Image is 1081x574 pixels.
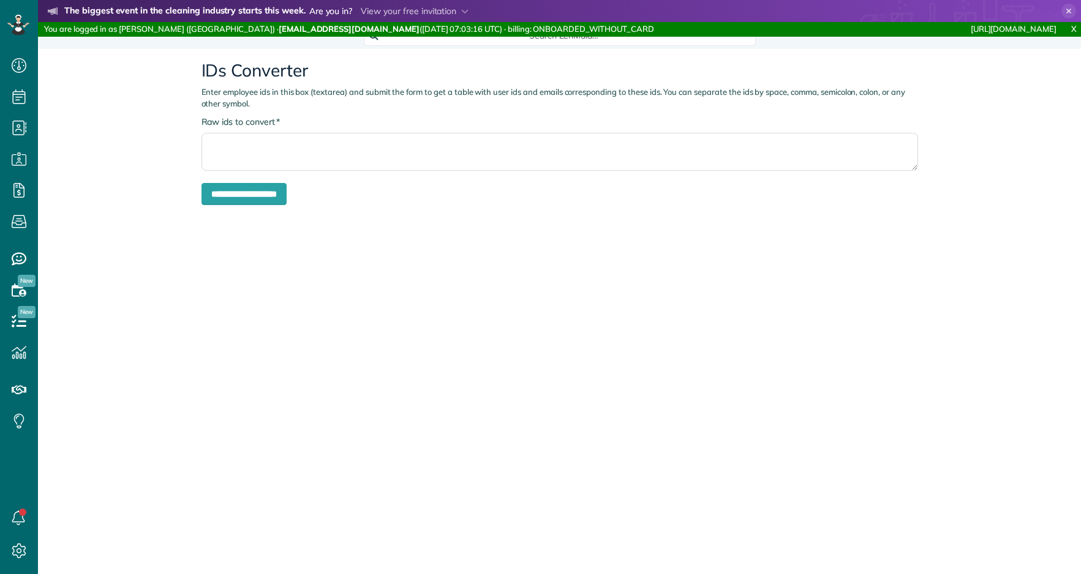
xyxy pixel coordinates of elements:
label: Raw ids to convert [202,116,281,128]
span: Are you in? [309,5,353,18]
strong: The biggest event in the cleaning industry starts this week. [64,5,306,18]
a: [URL][DOMAIN_NAME] [971,24,1057,34]
h2: IDs Converter [202,61,918,80]
p: Enter employee ids in this box (textarea) and submit the form to get a table with user ids and em... [202,86,918,110]
span: New [18,275,36,287]
a: X [1066,22,1081,36]
strong: [EMAIL_ADDRESS][DOMAIN_NAME] [279,24,420,34]
span: New [18,306,36,318]
li: The world’s leading virtual event for cleaning business owners. [48,21,538,37]
div: You are logged in as [PERSON_NAME] ([GEOGRAPHIC_DATA]) · ([DATE] 07:03:16 UTC) · billing: ONBOARD... [38,22,718,37]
